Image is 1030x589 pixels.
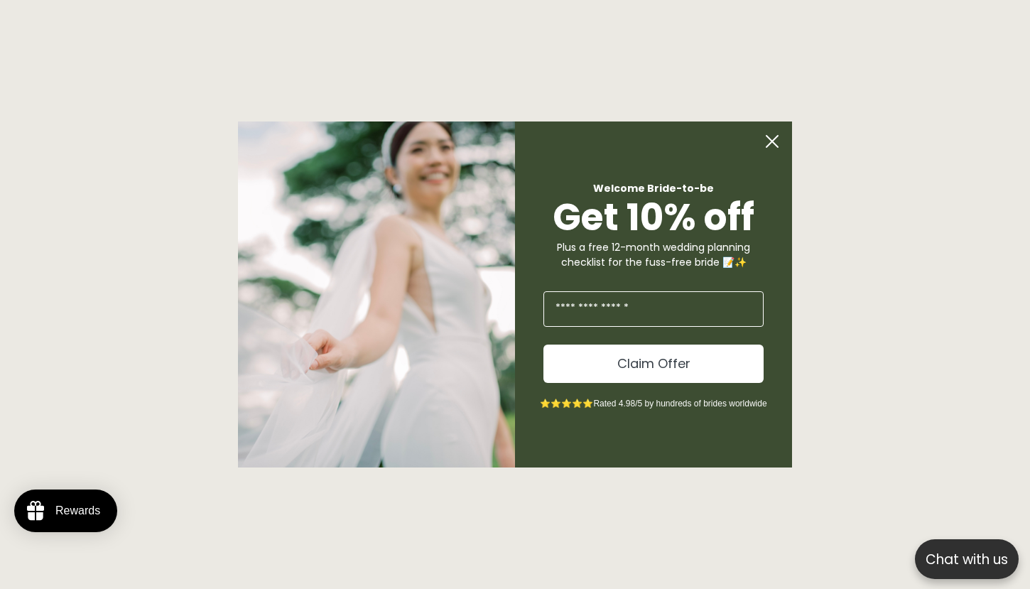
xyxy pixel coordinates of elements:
[553,191,754,243] span: Get 10% off
[543,291,764,327] input: Enter Your Email
[557,240,750,269] span: Plus a free 12-month wedding planning checklist for the fuss-free bride 📝✨
[915,539,1019,579] button: Open chatbox
[540,399,593,409] span: ⭐⭐⭐⭐⭐
[543,345,764,383] button: Claim Offer
[94,81,157,92] a: Write a review
[55,504,100,517] div: Rewards
[593,181,714,195] span: Welcome Bride-to-be
[915,549,1019,570] p: Chat with us
[864,21,959,45] button: Write a review
[593,399,766,409] span: Rated 4.98/5 by hundreds of brides worldwide
[238,121,515,468] img: Bone and Grey
[758,127,786,156] button: Close dialog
